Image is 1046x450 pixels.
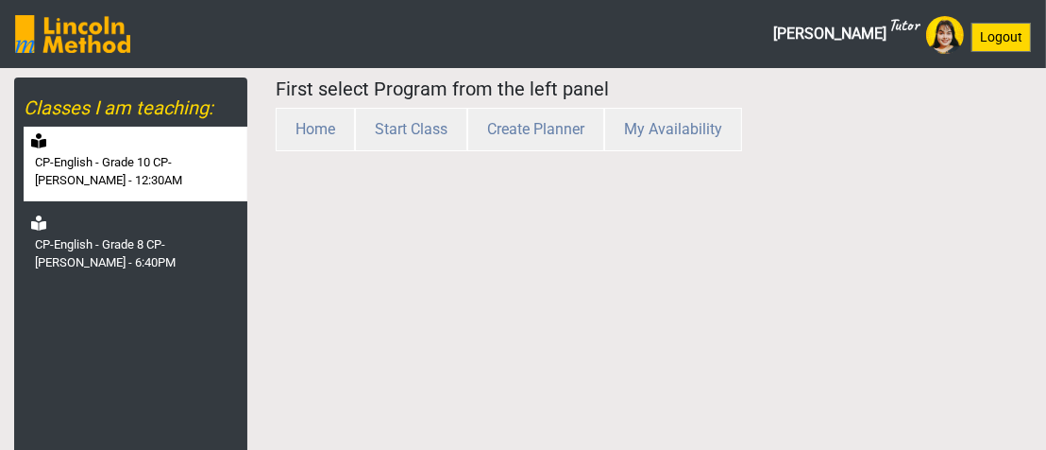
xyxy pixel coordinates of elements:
button: Home [276,108,355,151]
h5: First select Program from the left panel [276,78,1032,100]
a: My Availability [604,120,742,138]
sup: Tutor [888,14,919,35]
button: Logout [971,23,1031,52]
label: CP-English - Grade 8 CP-[PERSON_NAME] - 6:40PM [35,235,244,272]
button: My Availability [604,108,742,151]
button: Create Planner [467,108,604,151]
img: Avatar [926,16,964,54]
a: Home [276,120,355,138]
a: Create Planner [467,120,604,138]
img: SGY6awQAAAABJRU5ErkJggg== [15,15,130,53]
span: [PERSON_NAME] [773,15,919,53]
a: CP-English - Grade 8 CP-[PERSON_NAME] - 6:40PM [24,209,247,284]
label: CP-English - Grade 10 CP-[PERSON_NAME] - 12:30AM [35,153,244,190]
button: Start Class [355,108,467,151]
h5: Classes I am teaching: [24,96,247,119]
a: Start Class [355,120,467,138]
a: CP-English - Grade 10 CP-[PERSON_NAME] - 12:30AM [24,127,247,201]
